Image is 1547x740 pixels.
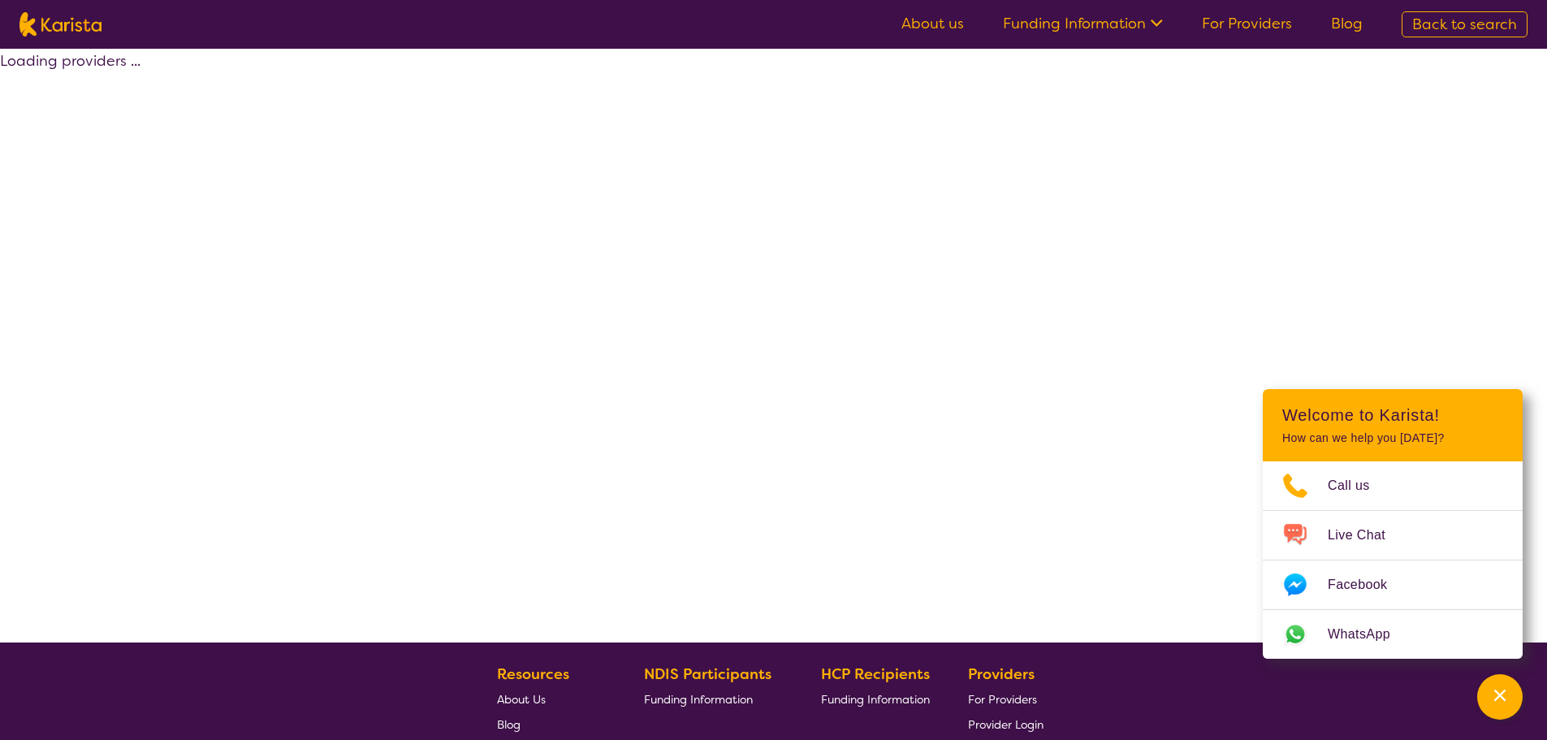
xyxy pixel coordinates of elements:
[497,692,546,707] span: About Us
[1331,14,1363,33] a: Blog
[1328,523,1405,547] span: Live Chat
[968,692,1037,707] span: For Providers
[821,686,930,712] a: Funding Information
[497,686,606,712] a: About Us
[901,14,964,33] a: About us
[1263,461,1523,659] ul: Choose channel
[1263,610,1523,659] a: Web link opens in a new tab.
[821,664,930,684] b: HCP Recipients
[1282,431,1503,445] p: How can we help you [DATE]?
[1003,14,1163,33] a: Funding Information
[968,664,1035,684] b: Providers
[821,692,930,707] span: Funding Information
[1477,674,1523,720] button: Channel Menu
[644,686,784,712] a: Funding Information
[1328,474,1389,498] span: Call us
[1402,11,1528,37] a: Back to search
[1202,14,1292,33] a: For Providers
[1282,405,1503,425] h2: Welcome to Karista!
[968,686,1044,712] a: For Providers
[1412,15,1517,34] span: Back to search
[497,664,569,684] b: Resources
[497,717,521,732] span: Blog
[968,712,1044,737] a: Provider Login
[1328,622,1410,647] span: WhatsApp
[968,717,1044,732] span: Provider Login
[497,712,606,737] a: Blog
[19,12,102,37] img: Karista logo
[644,664,771,684] b: NDIS Participants
[1328,573,1407,597] span: Facebook
[644,692,753,707] span: Funding Information
[1263,389,1523,659] div: Channel Menu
